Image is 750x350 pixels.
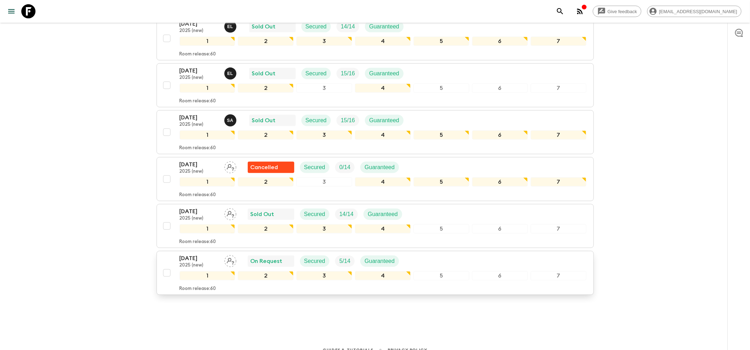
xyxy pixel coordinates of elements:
div: Secured [301,21,331,32]
p: Sold Out [251,210,274,219]
div: 7 [531,224,586,233]
div: 7 [531,271,586,280]
button: [DATE]2025 (new)Eleonora LongobardiSold OutSecuredTrip FillGuaranteed1234567Room release:60 [157,16,594,60]
div: 5 [414,224,469,233]
div: Flash Pack cancellation [248,162,294,173]
div: 5 [414,130,469,140]
div: Secured [301,115,331,126]
div: 6 [472,271,528,280]
div: 4 [355,37,411,46]
p: Guaranteed [368,210,398,219]
p: 2025 (new) [180,169,219,174]
p: On Request [251,257,283,265]
div: 4 [355,271,411,280]
div: 7 [531,37,586,46]
p: Guaranteed [369,116,399,125]
p: Secured [306,116,327,125]
p: Guaranteed [365,257,395,265]
a: Give feedback [593,6,641,17]
div: 5 [414,37,469,46]
span: Assign pack leader [224,210,236,216]
p: Sold Out [252,69,276,78]
span: Simona Albanese [224,117,238,122]
div: 3 [296,84,352,93]
p: 2025 (new) [180,75,219,81]
button: [DATE]2025 (new)Assign pack leaderOn RequestSecuredTrip FillGuaranteed1234567Room release:60 [157,251,594,295]
div: 2 [238,84,294,93]
p: S A [227,118,234,123]
div: 6 [472,37,528,46]
div: 5 [414,271,469,280]
p: 2025 (new) [180,263,219,268]
p: Secured [304,257,325,265]
p: [DATE] [180,207,219,216]
button: EL [224,21,238,33]
div: 3 [296,37,352,46]
div: 2 [238,271,294,280]
p: 2025 (new) [180,28,219,34]
div: 2 [238,224,294,233]
div: [EMAIL_ADDRESS][DOMAIN_NAME] [647,6,741,17]
div: 4 [355,130,411,140]
button: [DATE]2025 (new)Simona AlbaneseSold OutSecuredTrip FillGuaranteed1234567Room release:60 [157,110,594,154]
div: 5 [414,84,469,93]
button: SA [224,114,238,126]
p: Guaranteed [369,69,399,78]
p: Room release: 60 [180,239,216,245]
div: Trip Fill [336,115,359,126]
p: Guaranteed [365,163,395,172]
div: 3 [296,177,352,187]
p: Secured [306,69,327,78]
div: 1 [180,130,235,140]
span: Assign pack leader [224,163,236,169]
button: [DATE]2025 (new)Eleonora LongobardiSold OutSecuredTrip FillGuaranteed1234567Room release:60 [157,63,594,107]
p: [DATE] [180,160,219,169]
p: E L [227,24,233,29]
span: Assign pack leader [224,257,236,263]
div: 7 [531,84,586,93]
div: 4 [355,84,411,93]
div: 1 [180,224,235,233]
p: 2025 (new) [180,216,219,221]
div: 1 [180,177,235,187]
p: Sold Out [252,116,276,125]
button: EL [224,68,238,80]
p: 5 / 14 [339,257,350,265]
p: Cancelled [251,163,278,172]
button: menu [4,4,18,18]
div: 2 [238,177,294,187]
div: 3 [296,224,352,233]
div: 6 [472,177,528,187]
span: Eleonora Longobardi [224,23,238,28]
div: Secured [301,68,331,79]
p: [DATE] [180,66,219,75]
button: [DATE]2025 (new)Assign pack leaderSold OutSecuredTrip FillGuaranteed1234567Room release:60 [157,204,594,248]
div: Secured [300,255,330,267]
div: 5 [414,177,469,187]
div: 3 [296,130,352,140]
p: [DATE] [180,254,219,263]
div: 6 [472,84,528,93]
div: 1 [180,271,235,280]
p: Secured [304,163,325,172]
div: 1 [180,84,235,93]
p: [DATE] [180,113,219,122]
p: E L [227,71,233,76]
div: 6 [472,130,528,140]
div: 1 [180,37,235,46]
div: Secured [300,162,330,173]
div: 4 [355,224,411,233]
div: Trip Fill [335,209,358,220]
p: Guaranteed [369,22,399,31]
p: Secured [304,210,325,219]
div: 6 [472,224,528,233]
div: 3 [296,271,352,280]
div: 7 [531,130,586,140]
p: [DATE] [180,20,219,28]
p: Room release: 60 [180,98,216,104]
p: Room release: 60 [180,145,216,151]
p: Room release: 60 [180,52,216,57]
p: Sold Out [252,22,276,31]
p: Room release: 60 [180,286,216,292]
div: 7 [531,177,586,187]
